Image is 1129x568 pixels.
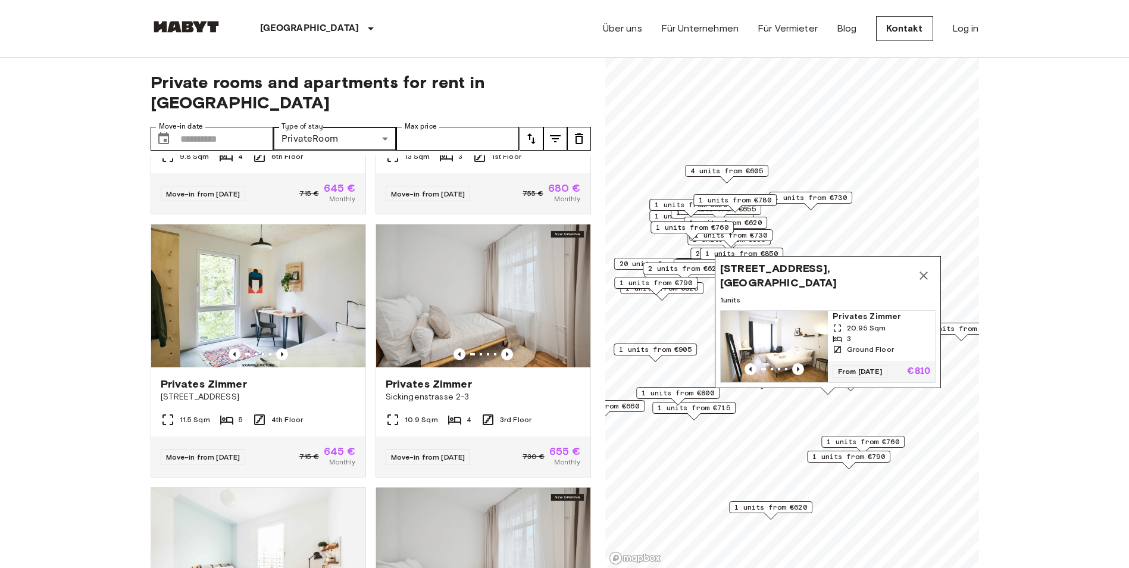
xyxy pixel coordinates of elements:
div: Map marker [684,217,767,235]
span: [STREET_ADDRESS] [161,391,356,403]
a: Kontakt [876,16,933,41]
span: 4 [467,414,471,425]
div: Map marker [561,400,645,419]
span: 10.9 Sqm [405,414,438,425]
span: Sickingenstrasse 2-3 [386,391,581,403]
span: Monthly [329,194,355,204]
div: Map marker [729,501,812,520]
span: 12 units from €645 [678,260,755,270]
label: Move-in date [159,121,203,132]
span: 1 units from €620 [689,217,762,228]
span: Monthly [554,194,580,204]
span: 1 units from €660 [567,401,639,411]
div: Map marker [673,259,761,277]
img: Marketing picture of unit DE-01-060-001-02H [721,311,828,382]
button: Previous image [792,363,804,375]
span: 680 € [548,183,581,194]
span: 3rd Floor [500,414,531,425]
button: tune [567,127,591,151]
button: Previous image [501,348,513,360]
label: Type of stay [282,121,323,132]
div: Map marker [687,233,771,252]
div: Map marker [614,277,698,295]
div: Map marker [675,258,758,277]
span: Monthly [329,457,355,467]
div: Map marker [614,344,697,362]
div: Map marker [685,165,768,183]
span: 1 units from €790 [620,277,692,288]
span: 1 units from €790 [812,451,885,462]
span: 645 € [324,446,356,457]
div: Map marker [649,199,733,217]
a: Für Vermieter [758,21,818,36]
span: 4 units from €605 [690,166,763,176]
div: Map marker [690,248,774,266]
span: 1 units from €715 [658,402,730,413]
span: 11.5 Sqm [180,414,210,425]
span: 1 units from €620 [655,199,727,210]
span: 1 units [720,295,936,305]
button: tune [520,127,543,151]
span: Move-in from [DATE] [166,189,240,198]
a: Marketing picture of unit DE-01-060-001-02HPrevious imagePrevious imagePrivates Zimmer20.95 Sqm3G... [720,310,936,383]
a: Für Unternehmen [661,21,739,36]
span: Move-in from [DATE] [391,189,465,198]
span: 3 [458,151,462,162]
span: 1 units from €760 [827,436,899,447]
span: 655 € [549,446,581,457]
div: Map marker [769,192,852,210]
div: Map marker [636,387,720,405]
button: tune [543,127,567,151]
div: Map marker [650,221,734,240]
div: Map marker [700,248,783,266]
span: 1 units from €730 [695,230,767,241]
span: 1 units from €620 [734,502,807,513]
span: 4 [238,151,243,162]
span: 2 units from €625 [648,263,721,274]
span: 1st Floor [492,151,521,162]
span: 3 [847,333,851,344]
div: Map marker [649,210,733,229]
div: Map marker [652,402,736,420]
span: 2 units from €655 [696,248,768,259]
span: Move-in from [DATE] [391,452,465,461]
div: Map marker [821,436,905,454]
span: 4th Floor [271,414,303,425]
a: Über uns [603,21,642,36]
div: PrivateRoom [273,127,396,151]
button: Choose date [152,127,176,151]
a: Marketing picture of unit DE-01-008-03QPrevious imagePrevious imagePrivates Zimmer[STREET_ADDRESS... [151,224,366,478]
span: Ground Floor [847,344,894,355]
a: Mapbox logo [609,551,661,565]
span: 730 € [523,451,545,462]
button: Previous image [276,348,288,360]
span: 1 units from €905 [619,344,692,355]
img: Marketing picture of unit DE-01-477-066-03 [376,224,590,367]
span: 715 € [299,451,319,462]
span: 1 units from €825 [626,283,698,294]
a: Blog [837,21,857,36]
button: Previous image [454,348,465,360]
div: Map marker [614,258,701,276]
img: Habyt [151,21,222,33]
p: €810 [907,367,930,376]
span: 1 units from €780 [699,195,771,205]
img: Marketing picture of unit DE-01-008-03Q [151,224,365,367]
div: Map marker [807,451,890,469]
label: Max price [405,121,437,132]
span: Privates Zimmer [386,377,472,391]
span: Privates Zimmer [833,311,930,323]
span: 5 [239,414,243,425]
div: Map marker [920,323,1003,341]
span: 9.8 Sqm [180,151,209,162]
button: Previous image [229,348,240,360]
div: Map marker [643,263,726,281]
a: Log in [952,21,979,36]
span: 1 units from €850 [705,248,778,259]
div: Map marker [620,282,703,301]
span: Monthly [554,457,580,467]
span: 20.95 Sqm [847,323,886,333]
span: 20 units from €655 [619,258,696,269]
div: Map marker [693,194,777,213]
a: Marketing picture of unit DE-01-477-066-03Previous imagePrevious imagePrivates ZimmerSickingenstr... [376,224,591,478]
